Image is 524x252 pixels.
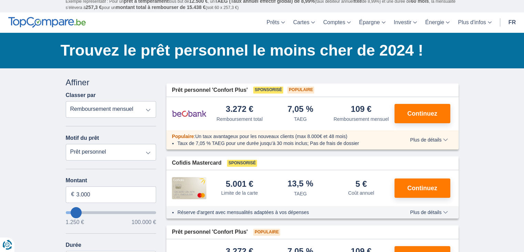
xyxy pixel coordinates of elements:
[454,12,495,33] a: Plus d'infos
[61,40,459,61] h1: Trouvez le prêt personnel le moins cher de 2024 !
[356,180,367,188] div: 5 €
[348,190,374,196] div: Coût annuel
[216,116,263,123] div: Remboursement total
[172,177,206,199] img: pret personnel Cofidis CC
[253,229,280,236] span: Populaire
[172,86,248,94] span: Prêt personnel 'Confort Plus'
[407,185,437,191] span: Continuez
[355,12,390,33] a: Épargne
[319,12,355,33] a: Comptes
[172,159,222,167] span: Cofidis Mastercard
[410,137,448,142] span: Plus de détails
[333,116,389,123] div: Remboursement mensuel
[421,12,454,33] a: Énergie
[227,160,257,167] span: Sponsorisé
[394,178,450,198] button: Continuez
[195,134,347,139] span: Un taux avantageux pour les nouveaux clients (max 8.000€ et 48 mois)
[166,133,395,140] div: :
[263,12,289,33] a: Prêts
[132,220,156,225] span: 100.000 €
[351,105,371,114] div: 109 €
[287,105,313,114] div: 7,05 %
[66,77,156,88] div: Affiner
[221,190,258,196] div: Limite de la carte
[390,12,421,33] a: Investir
[405,137,453,143] button: Plus de détails
[172,105,206,122] img: pret personnel Beobank
[66,177,156,184] label: Montant
[8,17,86,28] img: TopCompare
[116,4,206,10] span: montant total à rembourser de 15.438 €
[407,110,437,117] span: Continuez
[71,191,74,198] span: €
[66,211,156,214] input: wantToBorrow
[66,135,99,141] label: Motif du prêt
[66,92,96,98] label: Classer par
[66,220,84,225] span: 1.250 €
[287,180,313,189] div: 13,5 %
[172,134,194,139] span: Populaire
[86,4,102,10] span: 257,3 €
[410,210,448,215] span: Plus de détails
[177,209,390,216] li: Réserve d'argent avec mensualités adaptées à vos dépenses
[66,242,81,248] label: Durée
[289,12,319,33] a: Cartes
[177,140,390,147] li: Taux de 7,05 % TAEG pour une durée jusqu’à 30 mois inclus; Pas de frais de dossier
[287,87,314,94] span: Populaire
[226,180,253,188] div: 5.001 €
[405,210,453,215] button: Plus de détails
[504,12,520,33] a: fr
[226,105,253,114] div: 3.272 €
[294,190,307,197] div: TAEG
[394,104,450,123] button: Continuez
[294,116,307,123] div: TAEG
[172,228,248,236] span: Prêt personnel 'Confort Plus'
[253,87,283,94] span: Sponsorisé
